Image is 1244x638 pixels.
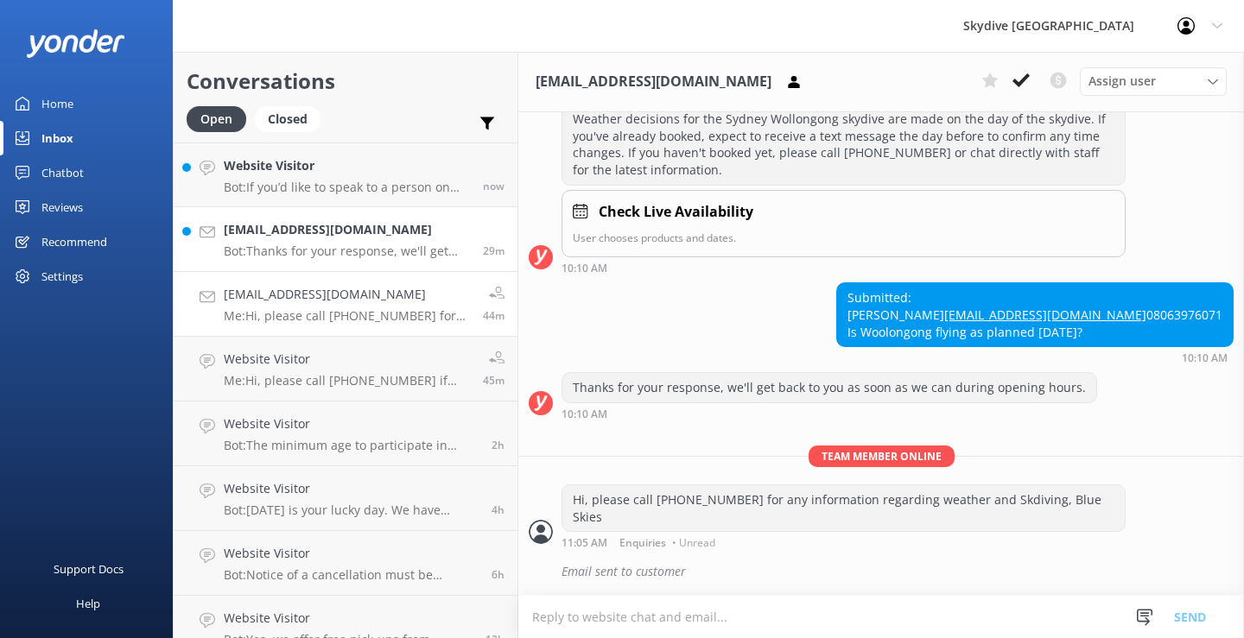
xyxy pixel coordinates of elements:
div: Assign User [1080,67,1227,95]
h4: Website Visitor [224,544,479,563]
h4: Website Visitor [224,156,470,175]
a: Website VisitorBot:If you’d like to speak to a person on the Skydive Australia team, please call ... [174,142,517,207]
div: Hi, please call [PHONE_NUMBER] for any information regarding weather and Skdiving, Blue Skies [562,485,1125,531]
div: Thanks for your response, we'll get back to you as soon as we can during opening hours. [562,373,1096,402]
strong: 11:05 AM [562,538,607,548]
h4: Website Visitor [224,350,470,369]
span: Sep 20 2025 05:23am (UTC +10:00) Australia/Brisbane [492,567,505,582]
span: Assign user [1088,72,1156,91]
div: Settings [41,259,83,294]
span: Sep 20 2025 11:04am (UTC +10:00) Australia/Brisbane [483,373,505,388]
a: [EMAIL_ADDRESS][DOMAIN_NAME]Me:Hi, please call [PHONE_NUMBER] for any information regarding weath... [174,272,517,337]
p: Me: Hi, please call [PHONE_NUMBER] if you have questions regarding any booking. Blue Skies [224,373,470,388]
div: Closed [255,106,321,132]
span: Sep 20 2025 11:05am (UTC +10:00) Australia/Brisbane [483,308,505,323]
h4: Website Visitor [224,479,479,498]
h4: Check Live Availability [599,201,753,224]
h2: Conversations [187,65,505,98]
h4: [EMAIL_ADDRESS][DOMAIN_NAME] [224,285,470,304]
div: Recommend [41,224,107,259]
a: Website VisitorMe:Hi, please call [PHONE_NUMBER] if you have questions regarding any booking. Blu... [174,337,517,401]
a: Website VisitorBot:Notice of a cancellation must be provided by email to SA Reservations at [EMAI... [174,531,517,596]
p: User chooses products and dates. [573,230,1114,246]
div: Inbox [41,121,73,155]
span: Sep 20 2025 11:20am (UTC +10:00) Australia/Brisbane [483,243,505,258]
strong: 10:10 AM [1182,353,1228,363]
a: Closed [255,109,329,128]
div: Help [76,586,100,621]
strong: 10:10 AM [562,263,607,274]
div: Reviews [41,190,83,224]
span: Sep 20 2025 11:49am (UTC +10:00) Australia/Brisbane [483,179,505,193]
span: Enquiries [619,538,666,548]
span: • Unread [672,538,715,548]
a: [EMAIL_ADDRESS][DOMAIN_NAME] [944,306,1146,323]
p: Bot: Thanks for your response, we'll get back to you as soon as we can during opening hours. [224,243,470,259]
a: [EMAIL_ADDRESS][DOMAIN_NAME]Bot:Thanks for your response, we'll get back to you as soon as we can... [174,207,517,272]
span: Sep 20 2025 09:06am (UTC +10:00) Australia/Brisbane [492,438,505,452]
p: Bot: If you’d like to speak to a person on the Skydive Australia team, please call [PHONE_NUMBER]... [224,180,470,195]
div: Sep 20 2025 10:10am (UTC +10:00) Australia/Brisbane [562,407,1097,420]
div: Email sent to customer [562,557,1234,586]
span: Sep 20 2025 07:12am (UTC +10:00) Australia/Brisbane [492,502,505,517]
p: Bot: Notice of a cancellation must be provided by email to SA Reservations at [EMAIL_ADDRESS][DOM... [224,567,479,583]
h4: [EMAIL_ADDRESS][DOMAIN_NAME] [224,220,470,239]
div: Sep 20 2025 11:05am (UTC +10:00) Australia/Brisbane [562,536,1126,548]
div: Open [187,106,246,132]
h3: [EMAIL_ADDRESS][DOMAIN_NAME] [536,71,771,93]
div: Sep 20 2025 10:10am (UTC +10:00) Australia/Brisbane [836,351,1234,363]
h4: Website Visitor [224,414,479,433]
div: 2025-09-20T01:09:21.161 [529,557,1234,586]
p: Bot: The minimum age to participate in skydiving is [DEMOGRAPHIC_DATA]. Anyone under the age of [... [224,438,479,453]
span: Team member online [809,445,955,467]
img: yonder-white-logo.png [26,29,125,58]
div: Chatbot [41,155,84,190]
strong: 10:10 AM [562,409,607,420]
p: Bot: [DATE] is your lucky day. We have exclusive offers when you book direct! Visit our specials ... [224,502,479,518]
p: Me: Hi, please call [PHONE_NUMBER] for any information regarding weather and Skdiving, Blue Skies [224,308,470,324]
a: Website VisitorBot:[DATE] is your lucky day. We have exclusive offers when you book direct! Visit... [174,466,517,531]
div: Weather decisions for the Sydney Wollongong skydive are made on the day of the skydive. If you've... [562,104,1125,184]
h4: Website Visitor [224,609,473,628]
div: Home [41,86,73,121]
a: Website VisitorBot:The minimum age to participate in skydiving is [DEMOGRAPHIC_DATA]. Anyone unde... [174,401,517,466]
div: Submitted: [PERSON_NAME] 08063976071 Is Woolongong flying as planned [DATE]? [837,283,1233,346]
div: Support Docs [54,552,124,586]
div: Sep 20 2025 10:10am (UTC +10:00) Australia/Brisbane [562,262,1126,274]
a: Open [187,109,255,128]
